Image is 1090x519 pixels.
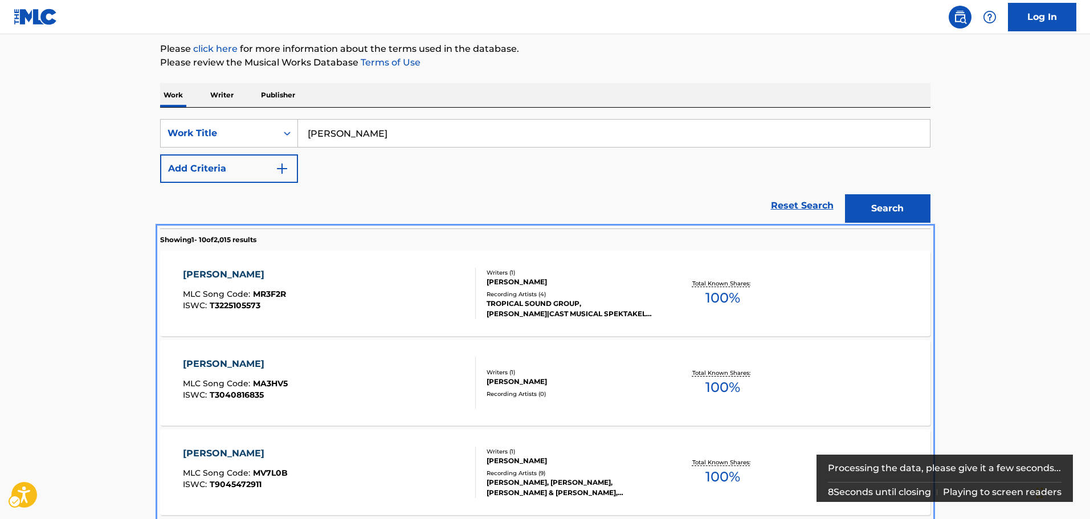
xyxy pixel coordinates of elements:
div: [PERSON_NAME] [487,377,659,387]
a: click here [193,43,238,54]
img: MLC Logo [14,9,58,25]
div: [PERSON_NAME] [183,447,288,460]
span: T3040816835 [210,390,264,400]
span: MLC Song Code : [183,468,253,478]
span: MR3F2R [253,289,286,299]
div: TROPICAL SOUND GROUP, [PERSON_NAME]|CAST MUSICAL SPEKTAKEL DAMIAAN, CAST MUSICAL SPEKTAKEL DAMIAA... [487,299,659,319]
input: Search... [298,120,930,147]
span: MLC Song Code : [183,378,253,389]
div: Processing the data, please give it a few seconds... [828,455,1062,482]
a: [PERSON_NAME]MLC Song Code:MV7L0BISWC:T9045472911Writers (1)[PERSON_NAME]Recording Artists (9)[PE... [160,430,930,515]
img: search [953,10,967,24]
a: Log In [1008,3,1076,31]
div: Recording Artists ( 9 ) [487,469,659,477]
div: Work Title [168,126,270,140]
div: On [277,120,297,147]
div: Writers ( 1 ) [487,368,659,377]
div: [PERSON_NAME] [487,456,659,466]
form: Search Form [160,119,930,228]
a: Terms of Use [358,57,421,68]
div: Recording Artists ( 0 ) [487,390,659,398]
div: [PERSON_NAME] [487,277,659,287]
p: Work [160,83,186,107]
span: ISWC : [183,300,210,310]
p: Showing 1 - 10 of 2,015 results [160,235,256,245]
p: Total Known Shares: [692,369,753,377]
span: MLC Song Code : [183,289,253,299]
img: help [983,10,997,24]
span: 100 % [705,288,740,308]
button: Add Criteria [160,154,298,183]
a: Reset Search [765,193,839,218]
p: Please review the Musical Works Database [160,56,930,70]
span: MA3HV5 [253,378,288,389]
p: Publisher [258,83,299,107]
span: T9045472911 [210,479,262,489]
div: [PERSON_NAME], [PERSON_NAME], [PERSON_NAME] & [PERSON_NAME], [PERSON_NAME], [PERSON_NAME] [487,477,659,498]
button: Search [845,194,930,223]
span: 100 % [705,467,740,487]
span: 100 % [705,377,740,398]
div: [PERSON_NAME] [183,357,288,371]
p: Please for more information about the terms used in the database. [160,42,930,56]
p: Total Known Shares: [692,458,753,467]
div: Recording Artists ( 4 ) [487,290,659,299]
a: [PERSON_NAME]MLC Song Code:MR3F2RISWC:T3225105573Writers (1)[PERSON_NAME]Recording Artists (4)TRO... [160,251,930,336]
p: Total Known Shares: [692,279,753,288]
span: ISWC : [183,479,210,489]
span: ISWC : [183,390,210,400]
p: Writer [207,83,237,107]
div: [PERSON_NAME] [183,268,286,281]
a: [PERSON_NAME]MLC Song Code:MA3HV5ISWC:T3040816835Writers (1)[PERSON_NAME]Recording Artists (0)Tot... [160,340,930,426]
div: Writers ( 1 ) [487,268,659,277]
img: 9d2ae6d4665cec9f34b9.svg [275,162,289,175]
span: T3225105573 [210,300,260,310]
div: Writers ( 1 ) [487,447,659,456]
span: 8 [828,487,834,497]
span: MV7L0B [253,468,288,478]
